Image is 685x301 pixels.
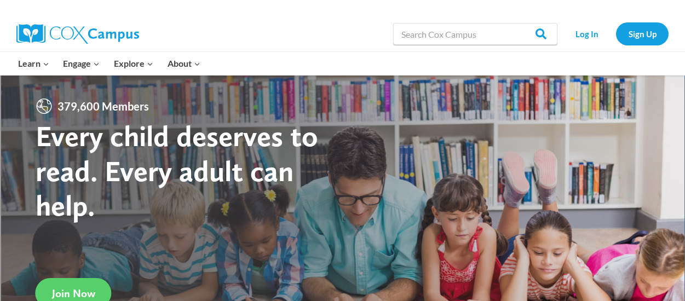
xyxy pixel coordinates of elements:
[563,22,669,45] nav: Secondary Navigation
[11,52,207,75] nav: Primary Navigation
[616,22,669,45] a: Sign Up
[63,56,100,71] span: Engage
[18,56,49,71] span: Learn
[168,56,200,71] span: About
[16,24,139,44] img: Cox Campus
[563,22,611,45] a: Log In
[393,23,557,45] input: Search Cox Campus
[114,56,153,71] span: Explore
